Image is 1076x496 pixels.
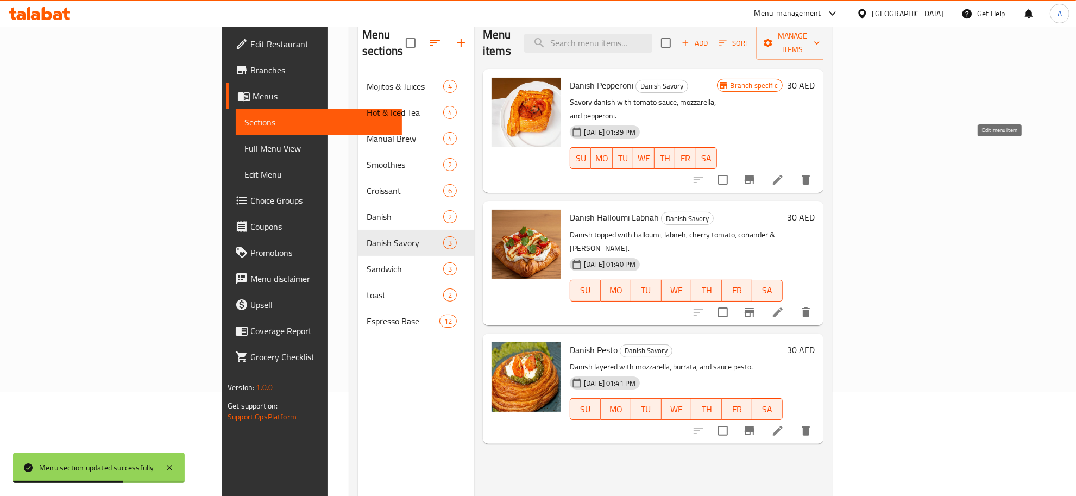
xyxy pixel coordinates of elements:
[666,401,688,417] span: WE
[659,150,671,166] span: TH
[226,240,402,266] a: Promotions
[444,238,456,248] span: 3
[444,134,456,144] span: 4
[367,288,443,302] span: toast
[1058,8,1062,20] span: A
[719,37,749,49] span: Sort
[691,280,722,302] button: TH
[754,7,821,20] div: Menu-management
[244,116,393,129] span: Sections
[601,398,631,420] button: MO
[752,280,783,302] button: SA
[443,262,457,275] div: items
[620,344,672,357] div: Danish Savory
[367,158,443,171] span: Smoothies
[226,214,402,240] a: Coupons
[250,37,393,51] span: Edit Restaurant
[737,299,763,325] button: Branch-specific-item
[226,83,402,109] a: Menus
[636,80,688,92] span: Danish Savory
[367,315,439,328] span: Espresso Base
[367,262,443,275] span: Sandwich
[771,306,784,319] a: Edit menu item
[443,288,457,302] div: items
[443,184,457,197] div: items
[367,210,443,223] div: Danish
[358,99,474,125] div: Hot & Iced Tea4
[580,259,640,269] span: [DATE] 01:40 PM
[439,315,457,328] div: items
[226,266,402,292] a: Menu disclaimer
[570,77,633,93] span: Danish Pepperoni
[635,401,657,417] span: TU
[691,398,722,420] button: TH
[443,80,457,93] div: items
[250,324,393,337] span: Coverage Report
[483,27,511,59] h2: Menu items
[605,401,627,417] span: MO
[367,106,443,119] span: Hot & Iced Tea
[726,401,748,417] span: FR
[757,401,778,417] span: SA
[253,90,393,103] span: Menus
[701,150,713,166] span: SA
[605,282,627,298] span: MO
[399,32,422,54] span: Select all sections
[570,96,717,123] p: Savory danish with tomato sauce, mozzarella, and pepperoni.
[787,78,815,93] h6: 30 AED
[492,210,561,279] img: Danish Halloumi Labnah
[367,184,443,197] span: Croissant
[680,37,709,49] span: Add
[226,318,402,344] a: Coverage Report
[236,135,402,161] a: Full Menu View
[358,69,474,338] nav: Menu sections
[661,212,714,225] div: Danish Savory
[722,280,752,302] button: FR
[444,160,456,170] span: 2
[793,418,819,444] button: delete
[358,178,474,204] div: Croissant6
[250,272,393,285] span: Menu disclaimer
[617,150,629,166] span: TU
[250,220,393,233] span: Coupons
[662,398,692,420] button: WE
[358,204,474,230] div: Danish2
[570,147,591,169] button: SU
[601,280,631,302] button: MO
[236,161,402,187] a: Edit Menu
[613,147,633,169] button: TU
[677,35,712,52] span: Add item
[712,301,734,324] span: Select to update
[696,401,718,417] span: TH
[570,209,659,225] span: Danish Halloumi Labnah
[443,132,457,145] div: items
[250,246,393,259] span: Promotions
[662,280,692,302] button: WE
[787,210,815,225] h6: 30 AED
[444,212,456,222] span: 2
[756,26,829,60] button: Manage items
[444,81,456,92] span: 4
[250,64,393,77] span: Branches
[679,150,691,166] span: FR
[367,236,443,249] span: Danish Savory
[422,30,448,56] span: Sort sections
[443,236,457,249] div: items
[712,35,756,52] span: Sort items
[443,106,457,119] div: items
[358,125,474,152] div: Manual Brew4
[367,132,443,145] div: Manual Brew
[244,142,393,155] span: Full Menu View
[524,34,652,53] input: search
[620,344,672,357] span: Danish Savory
[737,167,763,193] button: Branch-specific-item
[358,73,474,99] div: Mojitos & Juices4
[443,210,457,223] div: items
[696,282,718,298] span: TH
[570,360,783,374] p: Danish layered with mozzarella, burrata, and sauce pesto.
[448,30,474,56] button: Add section
[492,342,561,412] img: Danish Pesto
[367,80,443,93] div: Mojitos & Juices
